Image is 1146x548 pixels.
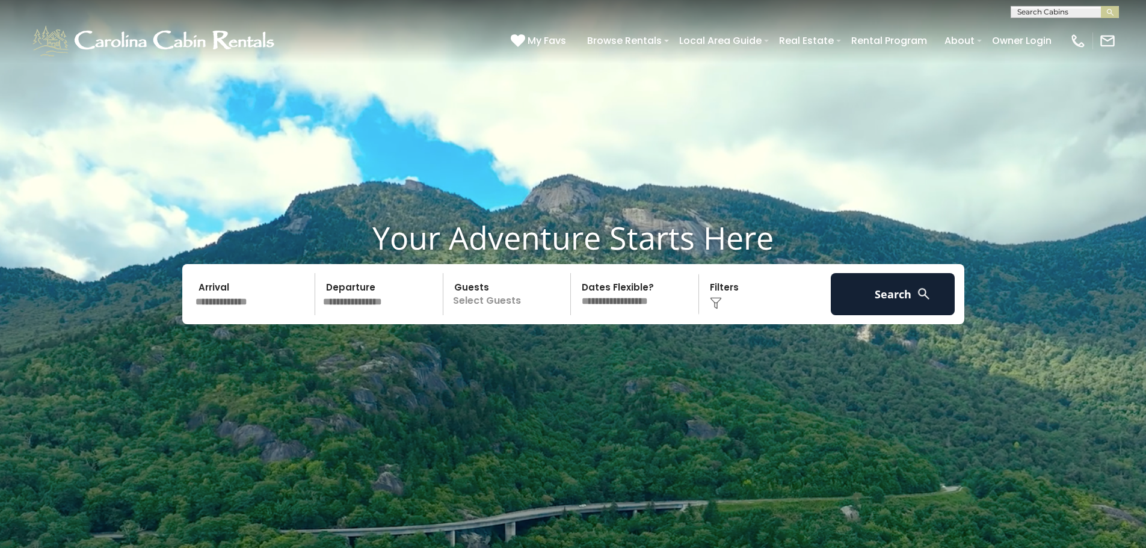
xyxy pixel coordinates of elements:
[1099,32,1116,49] img: mail-regular-white.png
[831,273,955,315] button: Search
[30,23,280,59] img: White-1-1-2.png
[773,30,840,51] a: Real Estate
[845,30,933,51] a: Rental Program
[1070,32,1086,49] img: phone-regular-white.png
[447,273,571,315] p: Select Guests
[710,297,722,309] img: filter--v1.png
[986,30,1058,51] a: Owner Login
[9,219,1137,256] h1: Your Adventure Starts Here
[528,33,566,48] span: My Favs
[916,286,931,301] img: search-regular-white.png
[511,33,569,49] a: My Favs
[581,30,668,51] a: Browse Rentals
[938,30,981,51] a: About
[673,30,768,51] a: Local Area Guide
